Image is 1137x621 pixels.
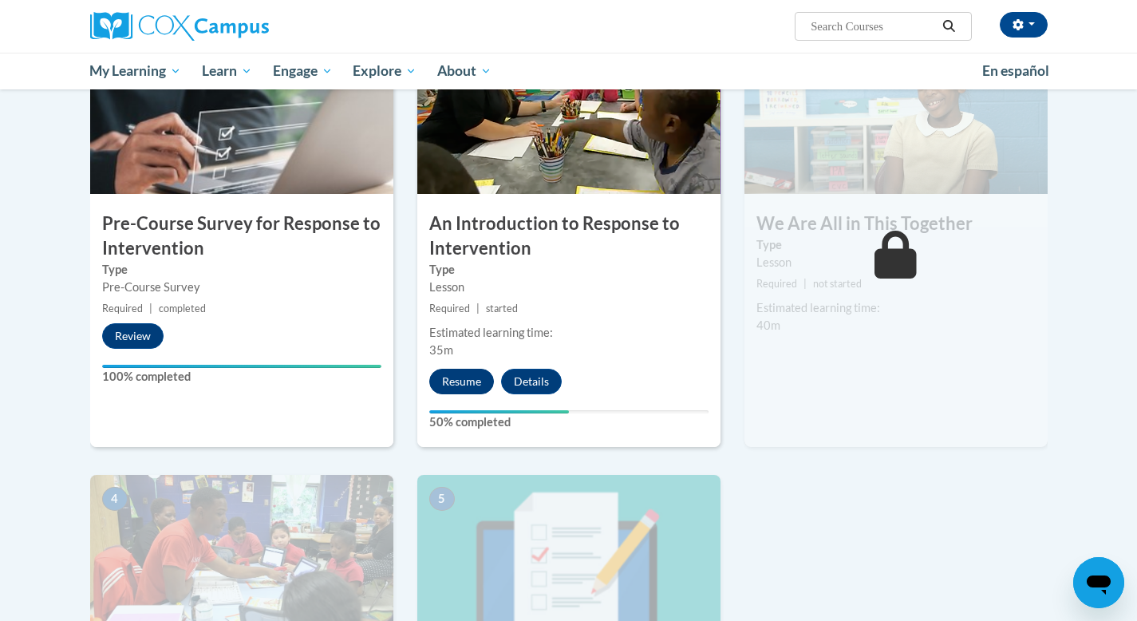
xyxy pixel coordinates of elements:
[756,299,1036,317] div: Estimated learning time:
[429,261,709,279] label: Type
[191,53,263,89] a: Learn
[809,17,937,36] input: Search Courses
[501,369,562,394] button: Details
[429,279,709,296] div: Lesson
[417,212,720,261] h3: An Introduction to Response to Intervention
[429,303,470,314] span: Required
[1073,557,1124,608] iframe: Button to launch messaging window
[66,53,1072,89] div: Main menu
[90,12,269,41] img: Cox Campus
[102,323,164,349] button: Review
[429,413,709,431] label: 50% completed
[427,53,502,89] a: About
[437,61,492,81] span: About
[429,369,494,394] button: Resume
[744,34,1048,194] img: Course Image
[756,236,1036,254] label: Type
[202,61,252,81] span: Learn
[353,61,417,81] span: Explore
[90,12,393,41] a: Cox Campus
[102,368,381,386] label: 100% completed
[159,303,206,314] span: completed
[744,212,1048,236] h3: We Are All in This Together
[417,34,720,194] img: Course Image
[89,61,181,81] span: My Learning
[756,278,797,290] span: Required
[486,303,518,314] span: started
[102,365,381,368] div: Your progress
[429,487,455,511] span: 5
[429,410,569,413] div: Your progress
[476,303,480,314] span: |
[429,324,709,342] div: Estimated learning time:
[149,303,152,314] span: |
[756,254,1036,271] div: Lesson
[756,318,780,332] span: 40m
[102,261,381,279] label: Type
[273,61,333,81] span: Engage
[937,17,961,36] button: Search
[263,53,343,89] a: Engage
[102,303,143,314] span: Required
[972,54,1060,88] a: En español
[90,34,393,194] img: Course Image
[102,487,128,511] span: 4
[813,278,862,290] span: not started
[80,53,192,89] a: My Learning
[1000,12,1048,38] button: Account Settings
[90,212,393,261] h3: Pre-Course Survey for Response to Intervention
[803,278,807,290] span: |
[342,53,427,89] a: Explore
[102,279,381,296] div: Pre-Course Survey
[429,343,453,357] span: 35m
[982,62,1049,79] span: En español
